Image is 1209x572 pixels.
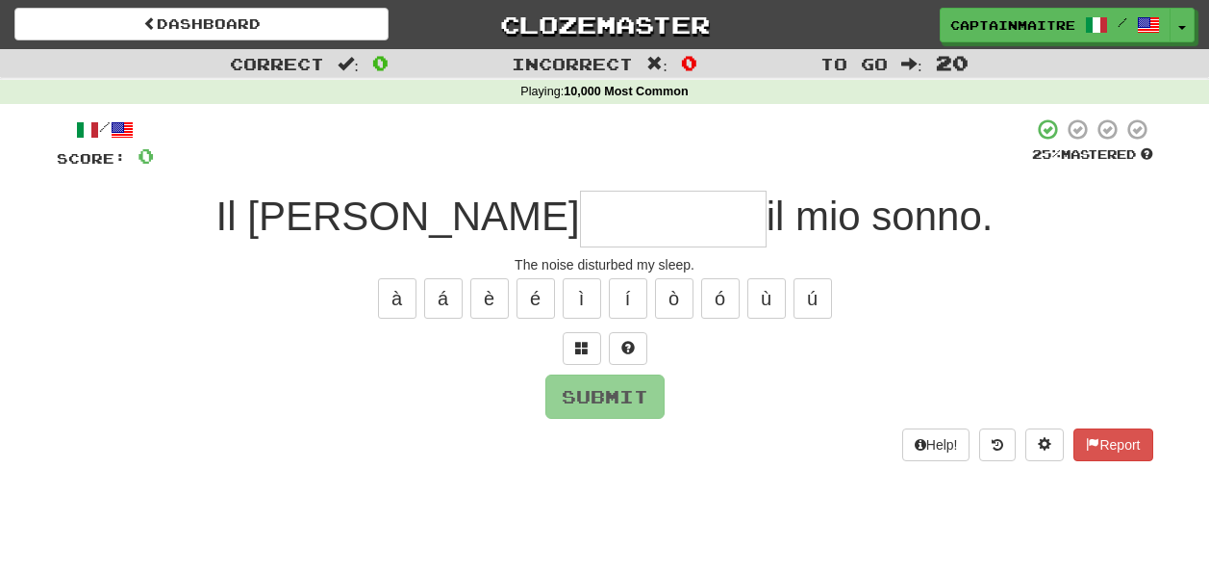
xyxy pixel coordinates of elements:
button: à [378,278,416,319]
span: Correct [230,54,324,73]
span: To go [820,54,888,73]
span: 0 [372,51,389,74]
button: ò [655,278,693,319]
button: ù [747,278,786,319]
span: 0 [681,51,697,74]
a: CaptainMaitre / [940,8,1171,42]
button: Submit [545,375,665,419]
button: é [516,278,555,319]
div: / [57,117,154,142]
span: il mio sonno. [767,194,994,239]
button: Switch sentence to multiple choice alt+p [563,332,601,365]
span: Score: [57,150,126,167]
button: Single letter hint - you only get 1 per sentence and score half the points! alt+h [609,332,647,365]
span: 0 [138,143,154,168]
a: Clozemaster [417,8,792,41]
button: ì [563,278,601,319]
button: Report [1073,429,1152,461]
span: 25 % [1032,146,1061,162]
span: Incorrect [512,54,633,73]
span: Il [PERSON_NAME] [216,194,580,239]
button: ó [701,278,740,319]
span: : [646,56,667,72]
button: Help! [902,429,970,461]
div: The noise disturbed my sleep. [57,255,1153,274]
span: : [901,56,922,72]
button: Round history (alt+y) [979,429,1016,461]
span: 20 [936,51,969,74]
strong: 10,000 Most Common [564,85,688,98]
a: Dashboard [14,8,389,40]
div: Mastered [1032,146,1153,164]
button: í [609,278,647,319]
button: á [424,278,463,319]
span: CaptainMaitre [950,16,1075,34]
button: ú [793,278,832,319]
span: / [1118,15,1127,29]
span: : [338,56,359,72]
button: è [470,278,509,319]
